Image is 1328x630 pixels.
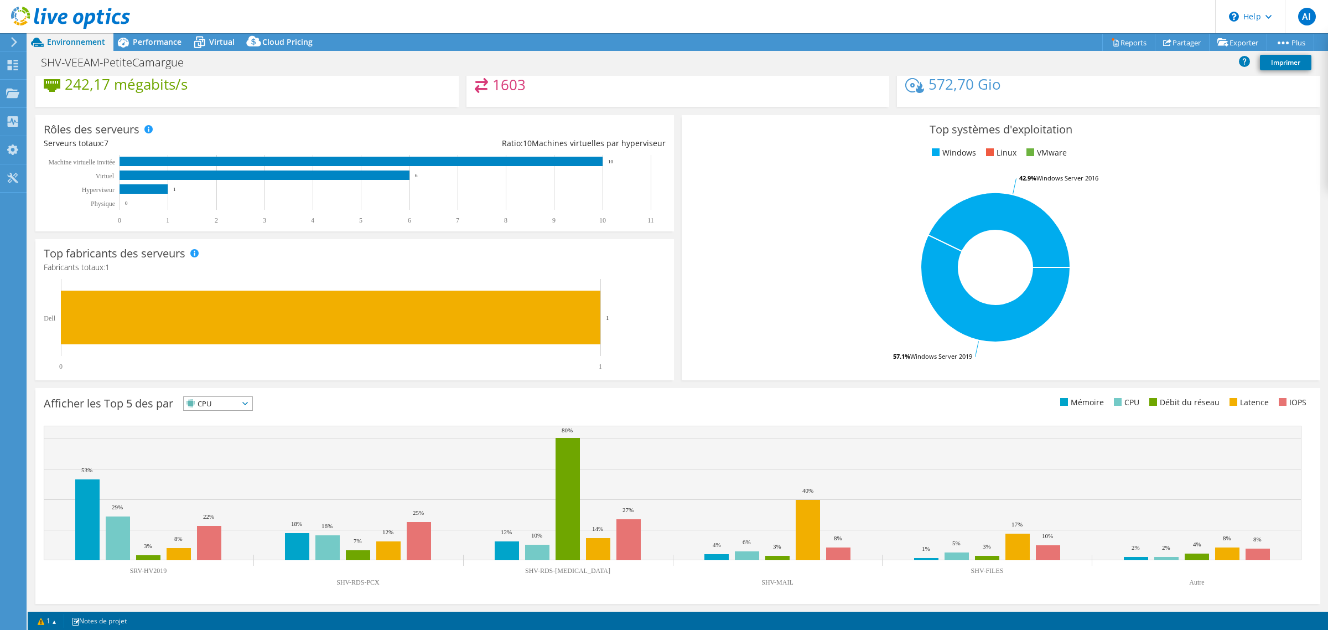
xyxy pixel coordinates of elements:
[1267,34,1314,51] a: Plus
[922,545,930,552] text: 1%
[413,509,424,516] text: 25%
[608,159,614,164] text: 10
[1155,34,1210,51] a: Partager
[1227,396,1269,409] li: Latence
[1162,544,1170,551] text: 2%
[173,187,176,192] text: 1
[1024,147,1067,159] li: VMware
[761,579,793,586] text: SHV-MAIL
[562,427,573,433] text: 80%
[592,525,603,532] text: 14%
[44,247,185,260] h3: Top fabricants des serveurs
[456,216,459,224] text: 7
[1042,533,1053,539] text: 10%
[773,543,781,550] text: 3%
[59,363,63,370] text: 0
[1132,544,1140,551] text: 2%
[952,540,961,546] text: 5%
[910,352,972,360] tspan: Windows Server 2019
[203,513,214,520] text: 22%
[174,535,183,542] text: 8%
[354,538,362,544] text: 7%
[311,216,314,224] text: 4
[492,79,526,91] h4: 1603
[44,261,666,273] h4: Fabricants totaux:
[928,78,1001,90] h4: 572,70 Gio
[359,216,362,224] text: 5
[1223,535,1231,541] text: 8%
[1057,396,1104,409] li: Mémoire
[690,123,1312,136] h3: Top systèmes d'exploitation
[983,543,991,550] text: 3%
[1189,579,1204,586] text: Autre
[44,123,139,136] h3: Rôles des serveurs
[1147,396,1220,409] li: Débit du réseau
[802,487,813,494] text: 40%
[262,37,313,47] span: Cloud Pricing
[647,216,654,224] text: 11
[531,532,542,539] text: 10%
[30,614,64,628] a: 1
[1111,396,1139,409] li: CPU
[291,520,302,527] text: 18%
[355,137,666,149] div: Ratio: Machines virtuelles par hyperviseur
[1229,12,1239,22] svg: \n
[1298,8,1316,25] span: AI
[64,614,134,628] a: Notes de projet
[144,543,152,549] text: 3%
[983,147,1016,159] li: Linux
[408,216,411,224] text: 6
[44,314,55,322] text: Dell
[622,507,634,513] text: 27%
[321,523,333,529] text: 16%
[1253,536,1262,543] text: 8%
[65,78,188,90] h4: 242,17 mégabits/s
[133,37,181,47] span: Performance
[336,579,380,586] text: SHV-RDS-PCX
[209,37,235,47] span: Virtual
[91,200,115,208] text: Physique
[599,216,606,224] text: 10
[48,158,115,166] tspan: Machine virtuelle invitée
[599,363,602,370] text: 1
[184,397,238,410] span: CPU
[501,529,512,535] text: 12%
[105,262,110,272] span: 1
[166,216,169,224] text: 1
[81,467,92,473] text: 53%
[523,138,532,148] span: 10
[834,535,842,541] text: 8%
[1193,541,1201,548] text: 4%
[504,216,507,224] text: 8
[82,186,115,194] text: Hyperviseur
[118,216,121,224] text: 0
[104,138,108,148] span: 7
[929,147,976,159] li: Windows
[606,314,609,321] text: 1
[415,173,418,178] text: 6
[1011,521,1023,528] text: 17%
[215,216,218,224] text: 2
[971,567,1004,575] text: SHV-FILES
[893,352,910,360] tspan: 57.1%
[713,541,721,548] text: 4%
[1036,174,1098,182] tspan: Windows Server 2016
[382,529,393,535] text: 12%
[112,504,123,510] text: 29%
[1209,34,1267,51] a: Exporter
[44,137,355,149] div: Serveurs totaux:
[130,567,167,575] text: SRV-HV2019
[47,37,105,47] span: Environnement
[525,567,610,575] text: SHV-RDS-[MEDICAL_DATA]
[96,172,115,180] text: Virtuel
[263,216,266,224] text: 3
[36,56,201,69] h1: SHV-VEEAM-PetiteCamargue
[1260,55,1311,70] a: Imprimer
[1102,34,1155,51] a: Reports
[1019,174,1036,182] tspan: 42.9%
[1276,396,1306,409] li: IOPS
[125,200,128,206] text: 0
[743,539,751,545] text: 6%
[552,216,556,224] text: 9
